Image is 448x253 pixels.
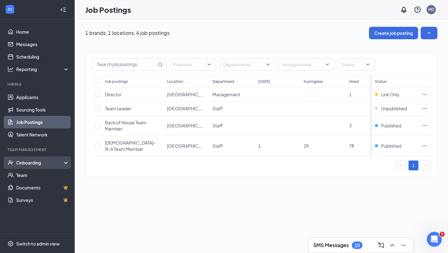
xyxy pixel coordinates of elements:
th: Status [372,75,418,88]
svg: QuestionInfo [414,6,421,13]
span: Staff [212,106,223,111]
svg: Minimize [400,241,407,249]
td: Kedron Village [164,116,209,136]
input: Search job postings [92,59,156,70]
span: 1 [440,232,445,237]
div: Reporting [16,66,70,72]
button: left [396,160,406,170]
svg: Ellipses [422,122,428,129]
a: Scheduling [16,50,69,63]
td: Staff [209,102,255,116]
span: Unpublished [381,105,407,112]
a: DocumentsCrown [16,181,69,194]
span: 3 [349,123,352,128]
svg: Ellipses [422,105,428,112]
svg: WorkstreamLogo [7,6,13,12]
button: Minimize [399,240,408,250]
svg: Collapse [60,7,66,13]
a: Home [16,26,69,38]
span: [GEOGRAPHIC_DATA] [167,123,212,128]
svg: ChevronUp [389,241,396,249]
span: [DEMOGRAPHIC_DATA]-fil-A Team Member [105,140,156,152]
div: MC [428,7,434,12]
svg: MagnifyingGlass [158,62,163,67]
a: Applicants [16,91,69,103]
span: 1 [258,143,261,149]
td: Kedron Village [164,102,209,116]
span: Team Leader [105,106,131,111]
svg: Settings [7,241,14,247]
span: left [399,164,403,167]
span: Link Only [381,91,399,98]
span: Published [381,143,401,149]
span: [GEOGRAPHIC_DATA] [167,106,212,111]
div: 10 [355,243,360,248]
td: Staff [209,136,255,156]
a: Team [16,169,69,181]
span: 78 [349,143,354,149]
span: [GEOGRAPHIC_DATA] [167,92,212,97]
th: [DATE] [255,75,301,88]
span: Staff [212,143,223,149]
h1: Job Postings [85,4,131,15]
button: ComposeMessage [376,240,386,250]
svg: Ellipses [422,91,428,98]
svg: UserCheck [7,160,14,166]
p: 1 brands, 1 locations, 4 job postings [85,30,170,36]
svg: ComposeMessage [377,241,385,249]
td: Kedron Village [164,88,209,102]
button: right [421,160,431,170]
span: [GEOGRAPHIC_DATA] [167,143,212,149]
td: Staff [209,116,255,136]
li: Previous Page [396,160,406,170]
div: Job postings [105,79,128,84]
svg: SmallChevronDown [426,30,432,36]
span: Staff [212,123,223,128]
a: Talent Network [16,128,69,141]
button: ChevronUp [387,240,397,250]
div: Onboarding [16,160,64,166]
a: Sourcing Tools [16,103,69,116]
a: Job Postings [16,116,69,128]
div: Location [167,79,183,84]
td: Kedron Village [164,136,209,156]
span: 1 [349,92,352,97]
span: Director [105,92,122,97]
svg: Ellipses [422,143,428,149]
div: Switch to admin view [16,241,60,247]
a: SurveysCrown [16,194,69,206]
div: Hiring [7,82,68,87]
th: In progress [301,75,346,88]
span: right [424,164,428,167]
iframe: Intercom live chat [427,232,442,247]
svg: Notifications [400,6,408,13]
th: Hired [346,75,391,88]
li: 1 [408,160,418,170]
span: Back of House Team Member [105,120,147,131]
h3: SMS Messages [313,242,349,249]
div: Department [212,79,234,84]
li: Next Page [421,160,431,170]
a: Messages [16,38,69,50]
svg: Analysis [7,66,14,72]
span: 29 [304,143,309,149]
button: Create job posting [369,27,418,39]
button: SmallChevronDown [421,27,437,39]
a: 1 [409,161,418,170]
td: Management [209,88,255,102]
span: Published [381,122,401,129]
span: Management [212,92,240,97]
div: Team Management [7,147,68,152]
